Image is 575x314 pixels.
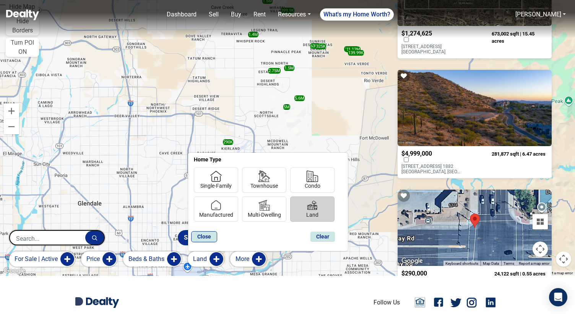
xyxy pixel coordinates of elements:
a: Terms (opens in new tab) [504,261,514,266]
a: Buy [228,7,244,22]
button: Map camera controls [556,251,571,267]
p: Home Type [194,156,342,164]
div: 5M [283,104,290,110]
button: Zoom out [4,119,19,134]
span: 281,877 sqft | 6.47 acres [492,151,546,157]
input: Search... [10,231,85,246]
label: Single-Family [200,182,232,190]
a: Resources [275,7,313,22]
button: Tilt map [533,214,548,229]
a: Facebook [431,295,447,310]
label: Land [306,211,318,219]
a: What's my Home Worth? [320,8,394,21]
label: Condo [305,182,320,190]
label: Multi-Dwelling [248,211,281,219]
button: Save Search [178,230,225,245]
button: Keyboard shortcuts [445,261,478,266]
img: land-filter.png [307,200,318,211]
div: 350K [315,43,326,49]
button: Clear [310,231,335,242]
iframe: BigID CMP Widget [4,291,27,314]
button: Land [188,251,224,267]
a: Report a map error [519,261,549,266]
img: townhouse-filter.png [258,171,270,182]
a: [PERSON_NAME] [512,7,569,22]
button: More [230,251,266,267]
div: 290K [223,139,233,145]
p: [STREET_ADDRESS] [GEOGRAPHIC_DATA] [401,44,463,55]
button: Price [81,251,117,267]
button: Turn POI ON [6,38,39,57]
div: 5.6M [294,95,305,101]
span: $4,999,000 [401,150,432,157]
div: 630K [310,43,320,49]
a: Rent [250,7,269,22]
button: Close [191,231,217,242]
button: Zoom in [4,103,19,119]
p: [STREET_ADDRESS] 1882 [GEOGRAPHIC_DATA], [GEOGRAPHIC_DATA] 85255 [401,164,463,174]
label: Compare [401,37,411,42]
div: 325K [316,43,326,49]
span: 673,002 sqft | 15.45 acres [492,31,534,44]
span: 24,122 sqft | 0.55 acres [494,271,546,277]
button: Beds & Baths [123,251,182,267]
img: Dealty D [75,297,83,306]
label: Townhouse [250,182,278,190]
img: Google [400,256,425,266]
div: 2.75M [268,68,281,74]
a: Sell [206,7,222,22]
a: Dashboard [164,7,200,22]
a: Open this area in Google Maps (opens a new window) [400,256,425,266]
button: for sale | active [9,251,75,267]
a: Email [412,297,427,308]
label: Compare [401,157,411,162]
li: Follow Us [374,298,400,307]
img: home.png [210,171,222,182]
img: Dealty [86,297,119,308]
a: Instagram [465,295,481,310]
button: Map Data [483,261,499,266]
a: Linkedin [484,295,500,310]
div: 1.5M [284,65,294,71]
button: Map camera controls [533,242,548,257]
img: Dealty - Buy, Sell & Rent Homes [6,10,39,20]
a: Twitter [450,295,461,310]
img: multi-family-filter.png [258,200,270,211]
label: Manufactured [199,211,233,219]
div: Open Intercom Messenger [549,288,567,306]
img: condo-filter.png [307,171,318,182]
div: 139.99K [348,50,364,56]
img: manufactured-filter.png [210,200,222,211]
span: $290,000 [401,270,427,277]
a: [PERSON_NAME] [515,11,561,18]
